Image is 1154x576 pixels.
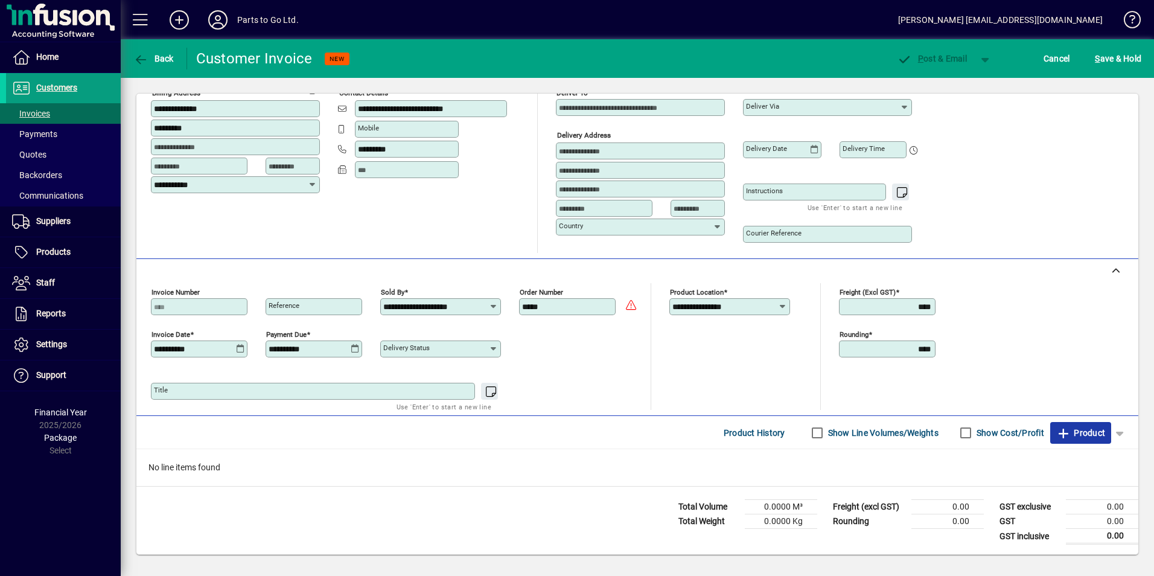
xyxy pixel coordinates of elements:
[559,222,583,230] mat-label: Country
[911,514,984,529] td: 0.00
[36,370,66,380] span: Support
[160,9,199,31] button: Add
[196,49,313,68] div: Customer Invoice
[12,170,62,180] span: Backorders
[358,124,379,132] mat-label: Mobile
[12,109,50,118] span: Invoices
[1095,54,1100,63] span: S
[121,48,187,69] app-page-header-button: Back
[843,144,885,153] mat-label: Delivery time
[6,360,121,391] a: Support
[6,185,121,206] a: Communications
[397,400,491,414] mat-hint: Use 'Enter' to start a new line
[1044,49,1070,68] span: Cancel
[746,187,783,195] mat-label: Instructions
[1056,423,1105,443] span: Product
[6,124,121,144] a: Payments
[745,514,817,529] td: 0.0000 Kg
[284,79,304,98] a: View on map
[6,330,121,360] a: Settings
[6,268,121,298] a: Staff
[36,216,71,226] span: Suppliers
[719,422,790,444] button: Product History
[381,288,404,296] mat-label: Sold by
[6,144,121,165] a: Quotes
[911,500,984,514] td: 0.00
[1095,49,1141,68] span: ave & Hold
[672,500,745,514] td: Total Volume
[6,42,121,72] a: Home
[154,386,168,394] mat-label: Title
[36,247,71,257] span: Products
[151,330,190,339] mat-label: Invoice date
[237,10,299,30] div: Parts to Go Ltd.
[36,83,77,92] span: Customers
[974,427,1044,439] label: Show Cost/Profit
[745,500,817,514] td: 0.0000 M³
[269,301,299,310] mat-label: Reference
[827,514,911,529] td: Rounding
[746,229,802,237] mat-label: Courier Reference
[330,55,345,63] span: NEW
[36,52,59,62] span: Home
[891,48,973,69] button: Post & Email
[44,433,77,443] span: Package
[12,150,46,159] span: Quotes
[36,309,66,318] span: Reports
[918,54,923,63] span: P
[1041,48,1073,69] button: Cancel
[1050,422,1111,444] button: Product
[827,500,911,514] td: Freight (excl GST)
[840,288,896,296] mat-label: Freight (excl GST)
[1066,514,1138,529] td: 0.00
[1115,2,1139,42] a: Knowledge Base
[304,80,323,99] button: Copy to Delivery address
[130,48,177,69] button: Back
[12,191,83,200] span: Communications
[746,102,779,110] mat-label: Deliver via
[6,206,121,237] a: Suppliers
[724,423,785,443] span: Product History
[12,129,57,139] span: Payments
[897,54,967,63] span: ost & Email
[670,288,724,296] mat-label: Product location
[808,200,902,214] mat-hint: Use 'Enter' to start a new line
[840,330,869,339] mat-label: Rounding
[34,408,87,417] span: Financial Year
[6,165,121,185] a: Backorders
[993,514,1066,529] td: GST
[199,9,237,31] button: Profile
[151,288,200,296] mat-label: Invoice number
[672,514,745,529] td: Total Weight
[36,339,67,349] span: Settings
[1066,500,1138,514] td: 0.00
[898,10,1103,30] div: [PERSON_NAME] [EMAIL_ADDRESS][DOMAIN_NAME]
[383,344,430,352] mat-label: Delivery status
[826,427,939,439] label: Show Line Volumes/Weights
[6,299,121,329] a: Reports
[36,278,55,287] span: Staff
[136,449,1138,486] div: No line items found
[520,288,563,296] mat-label: Order number
[993,500,1066,514] td: GST exclusive
[746,144,787,153] mat-label: Delivery date
[1066,529,1138,544] td: 0.00
[266,330,307,339] mat-label: Payment due
[1092,48,1144,69] button: Save & Hold
[133,54,174,63] span: Back
[993,529,1066,544] td: GST inclusive
[6,237,121,267] a: Products
[6,103,121,124] a: Invoices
